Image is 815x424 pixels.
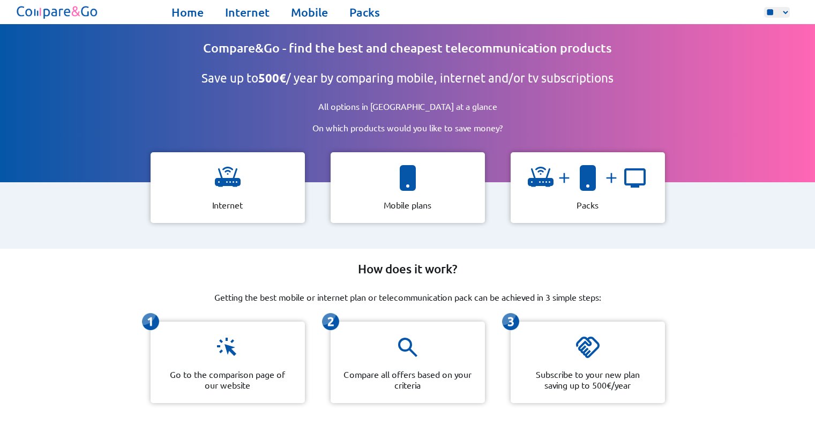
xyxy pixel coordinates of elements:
[322,313,339,330] img: icon representing the second-step
[601,169,622,187] img: and
[201,71,614,86] h2: Save up to / year by comparing mobile, internet and/or tv subscriptions
[278,122,537,133] p: On which products would you like to save money?
[349,5,380,20] a: Packs
[14,3,101,21] img: Logo of Compare&Go
[502,152,674,223] a: icon representing a wifiandicon representing a smartphoneandicon representing a tv Packs
[395,165,421,191] img: icon representing a smartphone
[291,5,328,20] a: Mobile
[142,313,159,330] img: icon representing the first-step
[215,165,241,191] img: icon representing a wifi
[203,40,612,56] h1: Compare&Go - find the best and cheapest telecommunication products
[575,334,601,360] img: icon representing a handshake
[212,199,243,210] p: Internet
[577,199,599,210] p: Packs
[163,369,292,390] p: Go to the comparison page of our website
[395,334,421,360] img: icon representing a magnifying glass
[214,292,601,302] p: Getting the best mobile or internet plan or telecommunication pack can be achieved in 3 simple st...
[575,165,601,191] img: icon representing a smartphone
[384,199,431,210] p: Mobile plans
[258,71,286,85] b: 500€
[622,165,648,191] img: icon representing a tv
[215,334,241,360] img: icon representing a click
[524,369,652,390] p: Subscribe to your new plan saving up to 500€/year
[343,369,472,390] p: Compare all offers based on your criteria
[358,262,458,277] h2: How does it work?
[528,165,554,191] img: icon representing a wifi
[284,101,532,111] p: All options in [GEOGRAPHIC_DATA] at a glance
[554,169,575,187] img: and
[225,5,270,20] a: Internet
[171,5,204,20] a: Home
[142,152,313,223] a: icon representing a wifi Internet
[502,313,519,330] img: icon representing the third-step
[322,152,494,223] a: icon representing a smartphone Mobile plans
